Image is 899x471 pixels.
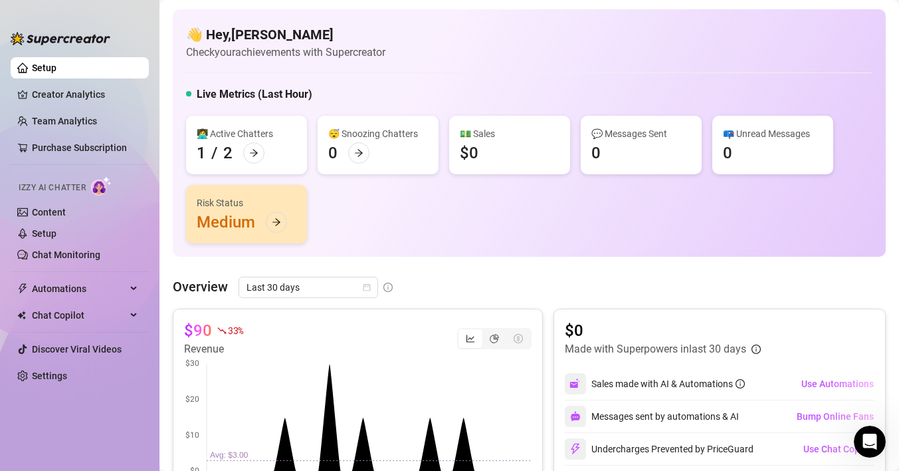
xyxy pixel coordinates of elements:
div: 📪 Unread Messages [723,126,823,141]
span: info-circle [751,345,761,354]
img: svg%3e [569,443,581,455]
div: Sales made with AI & Automations [591,377,745,391]
span: info-circle [383,283,393,292]
span: arrow-right [249,148,258,158]
article: Revenue [184,341,243,357]
button: Report Bug 🐛 [162,208,249,235]
img: Profile image for Ella [56,7,78,29]
a: Purchase Subscription [32,137,138,158]
div: 💵 Sales [460,126,559,141]
a: Content [32,207,66,218]
span: Automations [32,278,126,299]
span: pie-chart [490,334,499,343]
article: Check your achievements with Supercreator [186,44,385,61]
span: dollar-circle [514,334,523,343]
img: Chat Copilot [17,311,26,320]
button: Use Chat Copilot [803,438,874,460]
a: Discover Viral Videos [32,344,122,355]
article: $0 [565,320,761,341]
div: 👩‍💻 Active Chatters [197,126,296,141]
span: Last 30 days [247,277,370,297]
span: info-circle [736,379,745,389]
img: AI Chatter [91,176,112,196]
img: svg%3e [569,378,581,390]
article: Made with Superpowers in last 30 days [565,341,746,357]
h4: 👋 Hey, [PERSON_NAME] [186,25,385,44]
a: Settings [32,371,67,381]
a: Setup [32,63,56,73]
span: fall [217,326,227,335]
div: Undercharges Prevented by PriceGuard [565,438,753,460]
button: Use Automations [801,373,874,394]
div: 0 [591,142,601,164]
article: $90 [184,320,212,341]
button: Desktop App and Browser Extention [60,353,249,380]
img: logo-BBDzfeDw.svg [11,32,110,45]
div: 2 [223,142,233,164]
button: Izzy Credits, billing & subscription or Affiliate Program 💵 [17,241,249,280]
div: segmented control [457,328,532,349]
a: Setup [32,228,56,239]
a: Creator Analytics [32,84,138,105]
span: arrow-right [272,218,281,227]
span: thunderbolt [17,283,28,294]
h1: 🌟 Supercreator [102,7,185,17]
button: Izzy AI Chatter 👩 [58,208,160,235]
span: Bump Online Fans [797,411,874,422]
button: I need an explanation❓ [116,287,249,313]
div: Close [233,5,257,29]
h5: Live Metrics (Last Hour) [197,86,312,102]
button: go back [9,5,34,31]
a: Chat Monitoring [32,249,100,260]
a: Team Analytics [32,116,97,126]
button: Bump Online Fans [796,406,874,427]
button: Home [208,5,233,31]
div: Profile image for Joe [75,7,96,29]
span: Use Chat Copilot [803,444,874,454]
article: Overview [173,277,228,297]
img: svg%3e [570,411,581,422]
div: Risk Status [197,196,296,210]
span: Use Automations [801,379,874,389]
div: 💬 Messages Sent [591,126,691,141]
div: Hey, What brings you here [DATE]? [21,84,185,98]
div: 0 [723,142,732,164]
div: Ella says… [11,77,255,135]
span: calendar [363,283,371,291]
p: A few hours [112,17,163,30]
div: 1 [197,142,206,164]
div: 0 [328,142,338,164]
iframe: Intercom live chat [854,426,886,458]
span: Izzy AI Chatter [19,182,86,194]
div: 😴 Snoozing Chatters [328,126,428,141]
span: 33 % [228,324,243,337]
div: $0 [460,142,478,164]
span: Chat Copilot [32,305,126,326]
img: Profile image for Giselle [38,7,59,29]
div: Messages sent by automations & AI [565,406,739,427]
button: Get started with the Desktop app ⭐️ [58,320,249,347]
div: [PERSON_NAME] • Just now [21,108,132,116]
span: arrow-right [354,148,363,158]
span: line-chart [466,334,475,343]
div: Hey, What brings you here [DATE]?[PERSON_NAME] • Just now [11,77,196,106]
